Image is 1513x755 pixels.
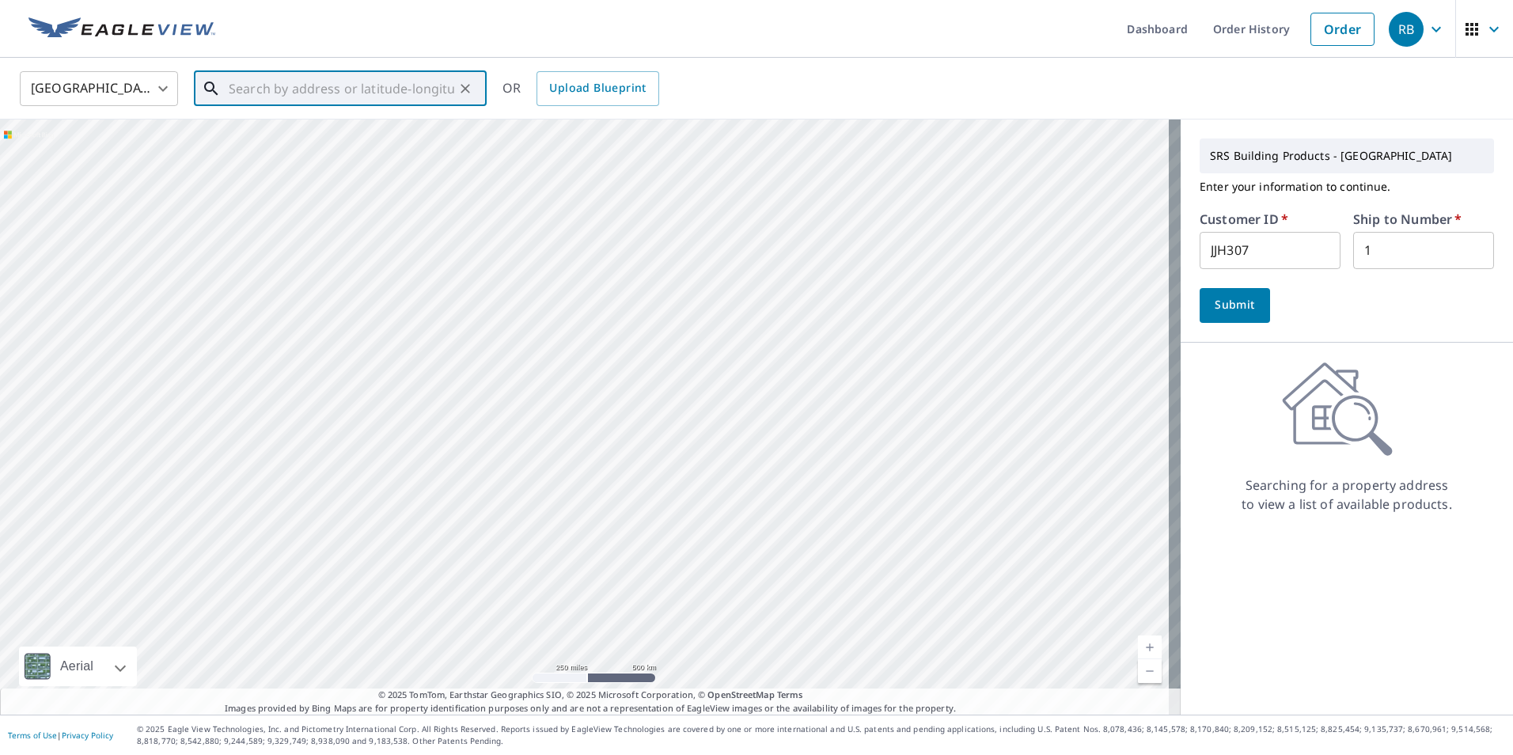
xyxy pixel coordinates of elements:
[454,78,476,100] button: Clear
[55,647,98,686] div: Aerial
[19,647,137,686] div: Aerial
[537,71,658,106] a: Upload Blueprint
[549,78,646,98] span: Upload Blueprint
[20,66,178,111] div: [GEOGRAPHIC_DATA]
[502,71,659,106] div: OR
[8,730,113,740] p: |
[28,17,215,41] img: EV Logo
[1310,13,1375,46] a: Order
[1389,12,1424,47] div: RB
[137,723,1505,747] p: © 2025 Eagle View Technologies, Inc. and Pictometry International Corp. All Rights Reserved. Repo...
[1204,142,1490,169] p: SRS Building Products - [GEOGRAPHIC_DATA]
[777,689,803,700] a: Terms
[1200,213,1288,226] label: Customer ID
[378,689,803,702] span: © 2025 TomTom, Earthstar Geographics SIO, © 2025 Microsoft Corporation, ©
[707,689,774,700] a: OpenStreetMap
[229,66,454,111] input: Search by address or latitude-longitude
[8,730,57,741] a: Terms of Use
[1138,659,1162,683] a: Current Level 4, Zoom Out
[62,730,113,741] a: Privacy Policy
[1353,213,1462,226] label: Ship to Number
[1200,173,1494,200] p: Enter your information to continue.
[1212,295,1257,315] span: Submit
[1138,635,1162,659] a: Current Level 4, Zoom In
[1241,476,1453,514] p: Searching for a property address to view a list of available products.
[1200,288,1270,323] button: Submit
